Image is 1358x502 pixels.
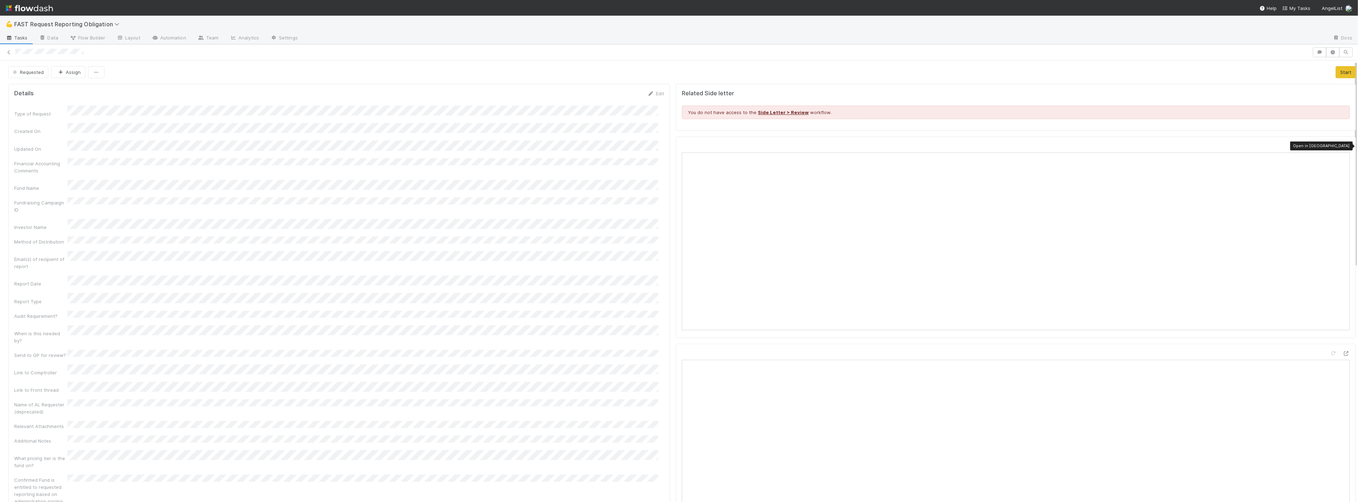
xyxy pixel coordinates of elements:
div: What pricing tier is the fund on? [14,455,68,469]
div: You do not have access to the workflow. [682,106,1350,119]
button: Assign [51,66,85,78]
a: Automation [146,33,192,44]
button: Requested [8,66,48,78]
div: Method of Distribution [14,238,68,245]
span: Tasks [6,34,28,41]
div: Report Date [14,280,68,287]
a: Flow Builder [64,33,111,44]
span: Requested [11,69,44,75]
button: Start [1336,66,1356,78]
div: Created On [14,128,68,135]
div: Name of AL Requester (deprecated) [14,401,68,415]
h5: Details [14,90,34,97]
a: Docs [1327,33,1358,44]
div: Email(s) of recipient of report [14,256,68,270]
div: Additional Notes [14,437,68,444]
img: avatar_8d06466b-a936-4205-8f52-b0cc03e2a179.png [1345,5,1352,12]
a: Edit [647,91,664,96]
div: Link to Comptroller [14,369,68,376]
div: Updated On [14,145,68,153]
div: Investor Name [14,224,68,231]
span: FAST Request Reporting Obligation [14,21,123,28]
div: Link to Front thread [14,386,68,394]
div: Help [1260,5,1277,12]
span: Flow Builder [70,34,105,41]
h5: Related Side letter [682,90,1350,97]
a: Team [192,33,224,44]
div: Financial Accounting Comments [14,160,68,174]
a: My Tasks [1282,5,1310,12]
span: My Tasks [1282,5,1310,11]
div: Fund Name [14,185,68,192]
div: Audit Requirement? [14,313,68,320]
div: When is this needed by? [14,330,68,344]
a: Analytics [224,33,265,44]
div: Send to GP for review? [14,352,68,359]
a: Data [33,33,64,44]
div: Relevant Attachments [14,423,68,430]
div: Type of Request [14,110,68,117]
div: Fundraising Campaign ID [14,199,68,213]
a: Side Letter > Review [758,110,809,115]
span: AngelList [1322,5,1342,11]
a: Layout [111,33,146,44]
a: Settings [265,33,303,44]
span: 💪 [6,21,13,27]
div: Report Type [14,298,68,305]
img: logo-inverted-e16ddd16eac7371096b0.svg [6,2,53,14]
